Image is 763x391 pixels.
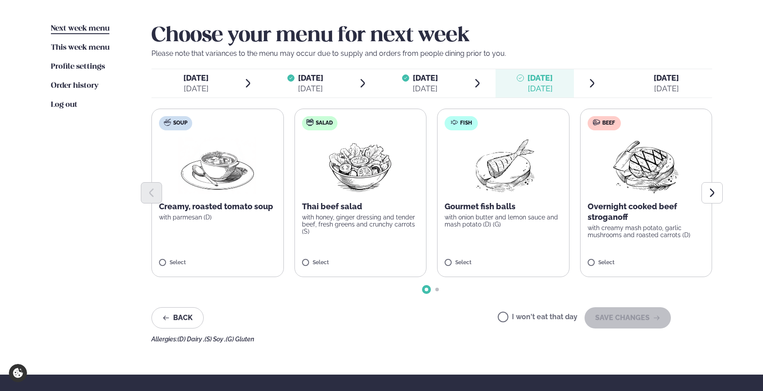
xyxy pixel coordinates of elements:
[451,119,458,126] img: fish.svg
[527,83,553,94] div: [DATE]
[205,336,226,343] span: (S) Soy ,
[445,201,562,212] p: Gourmet fish balls
[51,63,105,70] span: Profile settings
[302,214,419,235] p: with honey, ginger dressing and tender beef, fresh greens and crunchy carrots (S)
[316,120,333,127] span: Salad
[425,288,428,291] span: Go to slide 1
[51,43,109,53] a: This week menu
[141,182,162,203] button: Previous slide
[445,214,562,228] p: with onion butter and lemon sauce and mash potato (D) (G)
[298,73,323,82] span: [DATE]
[151,336,712,343] div: Allergies:
[321,137,399,194] img: Salad.png
[151,23,712,48] h2: Choose your menu for next week
[593,119,600,126] img: beef.svg
[602,120,615,127] span: Beef
[51,101,77,109] span: Log out
[298,83,323,94] div: [DATE]
[178,137,256,194] img: Soup.png
[701,182,723,203] button: Next slide
[51,25,109,32] span: Next week menu
[585,307,671,328] button: SAVE CHANGES
[51,100,77,110] a: Log out
[151,48,712,59] p: Please note that variances to the menu may occur due to supply and orders from people dining prio...
[226,336,254,343] span: (G) Gluten
[51,23,109,34] a: Next week menu
[164,119,171,126] img: soup.svg
[413,73,438,82] span: [DATE]
[9,364,27,382] a: Cookie settings
[51,82,98,90] span: Order history
[183,73,209,82] span: [DATE]
[588,201,705,223] p: Overnight cooked beef stroganoff
[178,336,205,343] span: (D) Dairy ,
[51,81,98,91] a: Order history
[588,224,705,239] p: with creamy mash potato, garlic mushrooms and roasted carrots (D)
[51,44,109,51] span: This week menu
[173,120,187,127] span: Soup
[302,201,419,212] p: Thai beef salad
[51,62,105,72] a: Profile settings
[654,73,679,82] span: [DATE]
[183,83,209,94] div: [DATE]
[460,120,472,127] span: Fish
[464,137,542,194] img: Fish.png
[159,201,276,212] p: Creamy, roasted tomato soup
[607,137,685,194] img: Beef-Meat.png
[151,307,204,328] button: Back
[435,288,439,291] span: Go to slide 2
[159,214,276,221] p: with parmesan (D)
[413,83,438,94] div: [DATE]
[306,119,314,126] img: salad.svg
[654,83,679,94] div: [DATE]
[527,73,553,82] span: [DATE]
